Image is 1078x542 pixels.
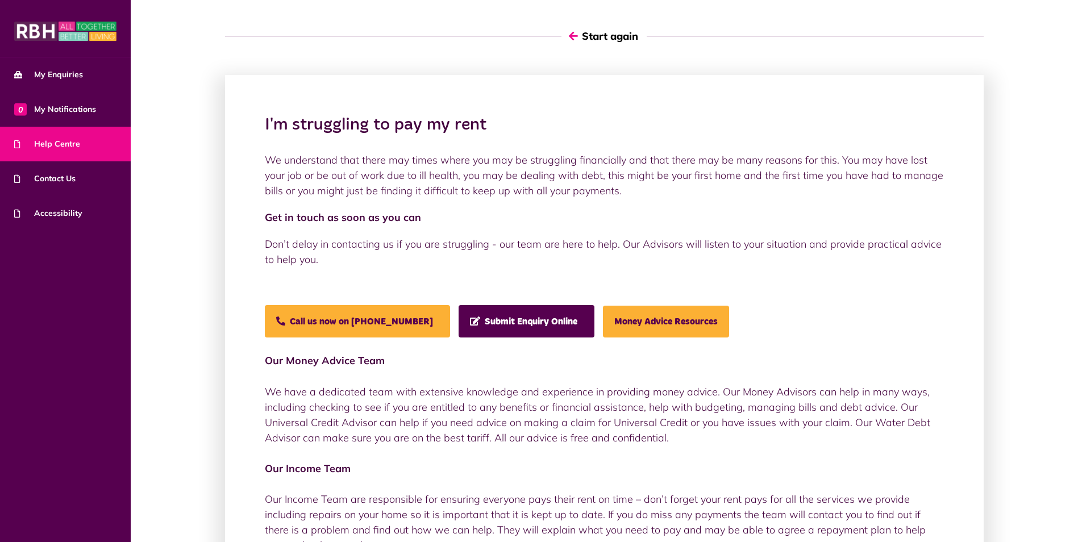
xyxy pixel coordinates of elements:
[14,138,80,150] span: Help Centre
[265,236,944,267] p: Don’t delay in contacting us if you are struggling - our team are here to help. Our Advisors will...
[265,462,944,475] h4: Our Income Team
[265,384,944,445] p: We have a dedicated team with extensive knowledge and experience in providing money advice. Our M...
[459,305,594,337] a: Submit Enquiry Online
[470,316,577,326] span: Submit Enquiry Online
[14,20,116,43] img: MyRBH
[14,103,27,115] span: 0
[265,211,421,224] strong: Get in touch as soon as you can
[265,152,944,198] p: We understand that there may times where you may be struggling financially and that there may be ...
[265,355,944,367] h4: Our Money Advice Team
[14,69,83,81] span: My Enquiries
[265,115,944,135] h2: I'm struggling to pay my rent
[276,316,433,326] span: Call us now on [PHONE_NUMBER]
[14,103,96,115] span: My Notifications
[14,173,76,185] span: Contact Us
[603,306,729,337] a: Money Advice Resources
[561,20,647,52] button: Start again
[14,207,82,219] span: Accessibility
[265,305,450,337] a: Call us now on [PHONE_NUMBER]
